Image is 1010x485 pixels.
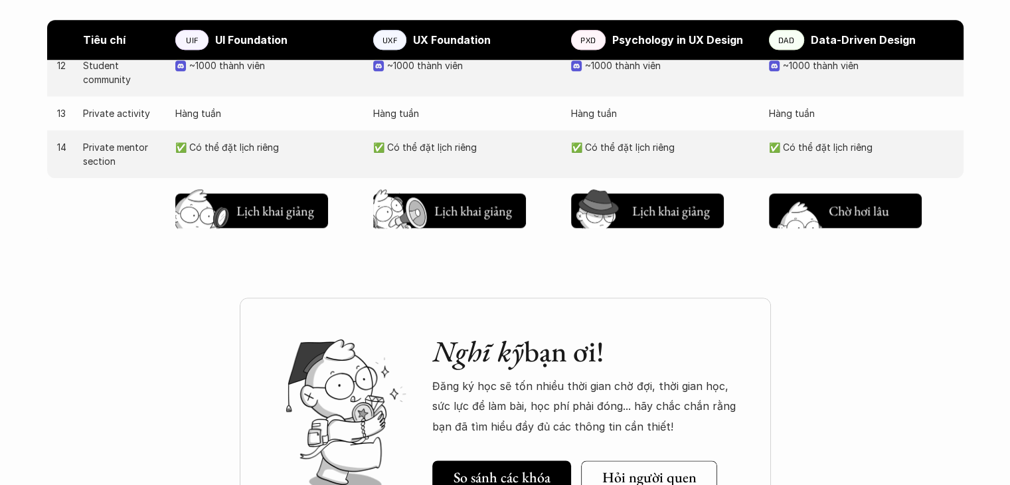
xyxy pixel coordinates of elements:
h2: bạn ơi! [432,334,744,369]
p: Private mentor section [83,140,162,168]
p: UXF [382,35,398,45]
p: Student community [83,58,162,86]
h5: Chờ hơi lâu [829,201,889,220]
h5: Lịch khai giảng [631,201,711,220]
em: Nghĩ kỹ [432,332,524,370]
p: ✅ Có thể đặt lịch riêng [769,140,954,154]
p: ~1000 thành viên [585,58,756,72]
a: Lịch khai giảng [571,188,724,228]
p: ~1000 thành viên [783,58,954,72]
strong: Tiêu chí [83,33,126,47]
a: Lịch khai giảng [175,188,328,228]
p: ~1000 thành viên [189,58,360,72]
p: Hàng tuần [373,106,558,120]
p: 12 [57,58,70,72]
p: ✅ Có thể đặt lịch riêng [571,140,756,154]
h5: Lịch khai giảng [235,201,315,220]
button: Lịch khai giảng [373,193,526,228]
p: Đăng ký học sẽ tốn nhiều thời gian chờ đợi, thời gian học, sức lực để làm bài, học phí phải đóng.... [432,376,744,436]
p: UIF [186,35,199,45]
p: DAD [778,35,795,45]
a: Lịch khai giảng [373,188,526,228]
strong: UI Foundation [215,33,288,47]
h5: Lịch khai giảng [433,201,513,220]
p: ✅ Có thể đặt lịch riêng [175,140,360,154]
p: Private activity [83,106,162,120]
p: Hàng tuần [571,106,756,120]
button: Lịch khai giảng [571,193,724,228]
button: Chờ hơi lâu [769,193,922,228]
strong: Data-Driven Design [811,33,916,47]
strong: Psychology in UX Design [612,33,743,47]
p: ✅ Có thể đặt lịch riêng [373,140,558,154]
p: Hàng tuần [175,106,360,120]
p: PXD [580,35,596,45]
a: Chờ hơi lâu [769,188,922,228]
p: ~1000 thành viên [387,58,558,72]
button: Lịch khai giảng [175,193,328,228]
p: 14 [57,140,70,154]
p: Hàng tuần [769,106,954,120]
p: 13 [57,106,70,120]
strong: UX Foundation [413,33,491,47]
